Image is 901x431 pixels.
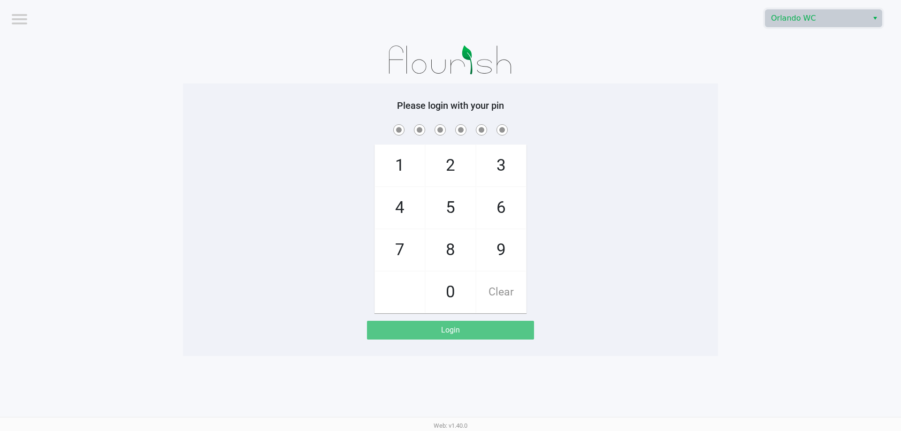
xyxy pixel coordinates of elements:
[476,187,526,228] span: 6
[476,145,526,186] span: 3
[476,272,526,313] span: Clear
[434,422,467,429] span: Web: v1.40.0
[426,145,475,186] span: 2
[426,272,475,313] span: 0
[476,229,526,271] span: 9
[426,229,475,271] span: 8
[375,229,425,271] span: 7
[190,100,711,111] h5: Please login with your pin
[375,145,425,186] span: 1
[426,187,475,228] span: 5
[868,10,882,27] button: Select
[375,187,425,228] span: 4
[771,13,863,24] span: Orlando WC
